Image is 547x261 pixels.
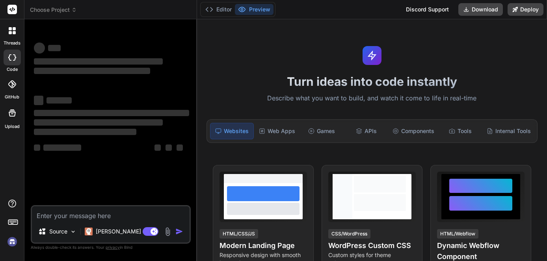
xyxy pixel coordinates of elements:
[43,144,81,151] span: ‌
[85,228,93,235] img: Claude 4 Sonnet
[202,93,542,104] p: Describe what you want to build, and watch it come to life in real-time
[30,6,77,14] span: Choose Project
[6,235,19,248] img: signin
[437,229,478,239] div: HTML/Webflow
[48,45,61,51] span: ‌
[34,119,163,126] span: ‌
[34,43,45,54] span: ‌
[439,123,482,139] div: Tools
[70,228,76,235] img: Pick Models
[328,240,416,251] h4: WordPress Custom CSS
[49,228,67,235] p: Source
[220,229,258,239] div: HTML/CSS/JS
[458,3,503,16] button: Download
[34,129,136,135] span: ‌
[31,244,191,251] p: Always double-check its answers. Your in Bind
[210,123,254,139] div: Websites
[328,229,370,239] div: CSS/WordPress
[34,96,43,105] span: ‌
[175,228,183,235] img: icon
[5,123,20,130] label: Upload
[389,123,437,139] div: Components
[4,40,20,46] label: threads
[166,144,172,151] span: ‌
[34,58,163,65] span: ‌
[235,4,273,15] button: Preview
[34,68,150,74] span: ‌
[5,94,19,100] label: GitHub
[154,144,161,151] span: ‌
[300,123,343,139] div: Games
[344,123,387,139] div: APIs
[508,3,543,16] button: Deploy
[163,227,172,236] img: attachment
[47,97,72,104] span: ‌
[177,144,183,151] span: ‌
[34,110,189,116] span: ‌
[220,240,307,251] h4: Modern Landing Page
[202,4,235,15] button: Editor
[34,144,40,151] span: ‌
[202,74,542,89] h1: Turn ideas into code instantly
[401,3,454,16] div: Discord Support
[96,228,154,235] p: [PERSON_NAME] 4 S..
[7,66,18,73] label: code
[106,245,120,250] span: privacy
[484,123,534,139] div: Internal Tools
[255,123,298,139] div: Web Apps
